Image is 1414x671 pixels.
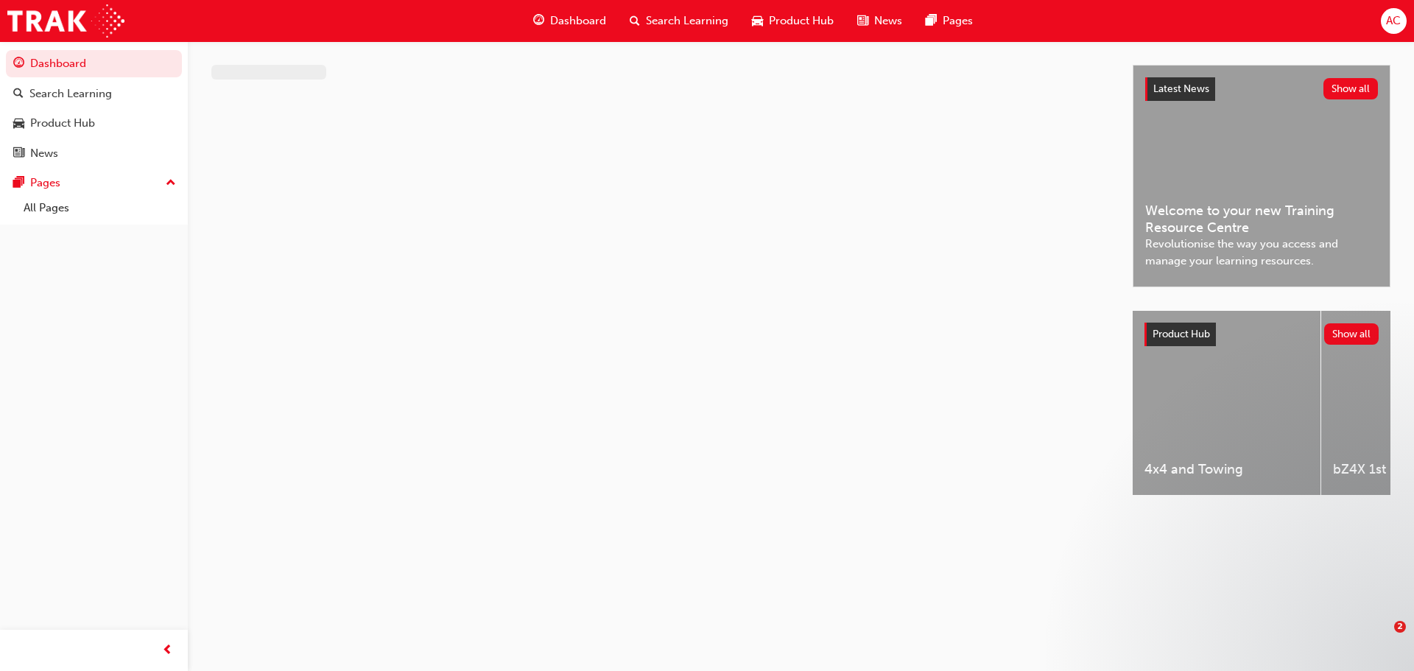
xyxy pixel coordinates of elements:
span: Product Hub [769,13,834,29]
div: News [30,145,58,162]
a: Product Hub [6,110,182,137]
button: Pages [6,169,182,197]
span: up-icon [166,174,176,193]
span: car-icon [752,12,763,30]
span: Revolutionise the way you access and manage your learning resources. [1145,236,1378,269]
a: guage-iconDashboard [521,6,618,36]
a: search-iconSearch Learning [618,6,740,36]
span: search-icon [13,88,24,101]
span: Dashboard [550,13,606,29]
a: Dashboard [6,50,182,77]
a: news-iconNews [845,6,914,36]
span: pages-icon [13,177,24,190]
span: news-icon [13,147,24,161]
span: AC [1386,13,1401,29]
span: guage-icon [533,12,544,30]
a: Latest NewsShow all [1145,77,1378,101]
a: 4x4 and Towing [1133,311,1320,495]
button: AC [1381,8,1407,34]
span: 2 [1394,621,1406,633]
button: DashboardSearch LearningProduct HubNews [6,47,182,169]
button: Show all [1324,323,1379,345]
a: Product HubShow all [1144,323,1379,346]
span: Latest News [1153,82,1209,95]
span: Pages [943,13,973,29]
div: Search Learning [29,85,112,102]
a: All Pages [18,197,182,219]
a: Search Learning [6,80,182,108]
span: prev-icon [162,642,173,660]
div: Pages [30,175,60,192]
a: Latest NewsShow allWelcome to your new Training Resource CentreRevolutionise the way you access a... [1133,65,1390,287]
button: Show all [1323,78,1379,99]
a: car-iconProduct Hub [740,6,845,36]
span: pages-icon [926,12,937,30]
span: Welcome to your new Training Resource Centre [1145,203,1378,236]
iframe: Intercom live chat [1364,621,1399,656]
span: Product Hub [1153,328,1210,340]
span: News [874,13,902,29]
span: guage-icon [13,57,24,71]
span: search-icon [630,12,640,30]
img: Trak [7,4,124,38]
a: pages-iconPages [914,6,985,36]
span: news-icon [857,12,868,30]
span: car-icon [13,117,24,130]
span: 4x4 and Towing [1144,461,1309,478]
a: News [6,140,182,167]
div: Product Hub [30,115,95,132]
span: Search Learning [646,13,728,29]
